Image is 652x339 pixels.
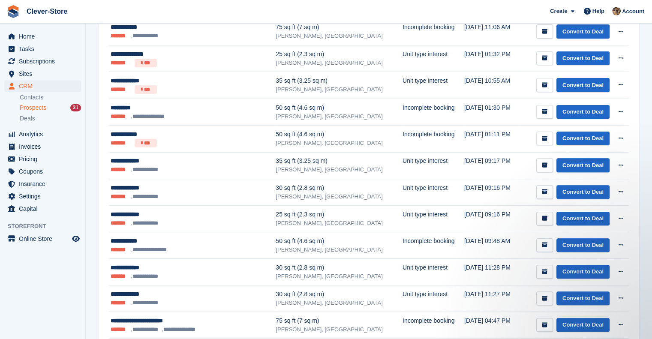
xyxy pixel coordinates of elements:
[19,68,70,80] span: Sites
[464,45,519,72] td: [DATE] 01:32 PM
[19,233,70,245] span: Online Store
[276,272,403,281] div: [PERSON_NAME], [GEOGRAPHIC_DATA]
[276,139,403,147] div: [PERSON_NAME], [GEOGRAPHIC_DATA]
[276,59,403,67] div: [PERSON_NAME], [GEOGRAPHIC_DATA]
[464,205,519,232] td: [DATE] 09:16 PM
[556,212,610,226] a: Convert to Deal
[403,126,464,153] td: Incomplete booking
[276,50,403,59] div: 25 sq ft (2.3 sq m)
[20,104,46,112] span: Prospects
[612,7,621,15] img: Andy Mackinnon
[556,185,610,199] a: Convert to Deal
[276,76,403,85] div: 35 sq ft (3.25 sq m)
[19,128,70,140] span: Analytics
[4,190,81,202] a: menu
[556,51,610,66] a: Convert to Deal
[19,178,70,190] span: Insurance
[464,126,519,153] td: [DATE] 01:11 PM
[403,285,464,312] td: Unit type interest
[4,141,81,153] a: menu
[403,179,464,205] td: Unit type interest
[23,4,71,18] a: Clever-Store
[403,152,464,179] td: Unit type interest
[4,165,81,177] a: menu
[556,78,610,92] a: Convert to Deal
[4,80,81,92] a: menu
[20,93,81,102] a: Contacts
[70,104,81,111] div: 31
[592,7,604,15] span: Help
[4,233,81,245] a: menu
[4,43,81,55] a: menu
[20,103,81,112] a: Prospects 31
[20,114,35,123] span: Deals
[556,291,610,306] a: Convert to Deal
[464,99,519,125] td: [DATE] 01:30 PM
[556,158,610,172] a: Convert to Deal
[403,205,464,232] td: Unit type interest
[71,234,81,244] a: Preview store
[19,30,70,42] span: Home
[556,132,610,146] a: Convert to Deal
[20,114,81,123] a: Deals
[556,105,610,119] a: Convert to Deal
[4,178,81,190] a: menu
[276,316,403,325] div: 75 sq ft (7 sq m)
[556,238,610,252] a: Convert to Deal
[464,152,519,179] td: [DATE] 09:17 PM
[8,222,85,231] span: Storefront
[19,80,70,92] span: CRM
[403,45,464,72] td: Unit type interest
[276,103,403,112] div: 50 sq ft (4.6 sq m)
[276,23,403,32] div: 75 sq ft (7 sq m)
[403,99,464,125] td: Incomplete booking
[276,130,403,139] div: 50 sq ft (4.6 sq m)
[19,190,70,202] span: Settings
[19,55,70,67] span: Subscriptions
[19,141,70,153] span: Invoices
[464,179,519,205] td: [DATE] 09:16 PM
[19,203,70,215] span: Capital
[4,68,81,80] a: menu
[556,24,610,39] a: Convert to Deal
[276,210,403,219] div: 25 sq ft (2.3 sq m)
[622,7,644,16] span: Account
[464,285,519,312] td: [DATE] 11:27 PM
[4,153,81,165] a: menu
[276,263,403,272] div: 30 sq ft (2.8 sq m)
[276,290,403,299] div: 30 sq ft (2.8 sq m)
[556,318,610,332] a: Convert to Deal
[4,128,81,140] a: menu
[403,18,464,45] td: Incomplete booking
[276,325,403,334] div: [PERSON_NAME], [GEOGRAPHIC_DATA]
[4,203,81,215] a: menu
[464,259,519,285] td: [DATE] 11:28 PM
[276,219,403,228] div: [PERSON_NAME], [GEOGRAPHIC_DATA]
[403,259,464,285] td: Unit type interest
[464,18,519,45] td: [DATE] 11:06 AM
[403,232,464,258] td: Incomplete booking
[403,72,464,99] td: Unit type interest
[276,237,403,246] div: 50 sq ft (4.6 sq m)
[464,72,519,99] td: [DATE] 10:55 AM
[464,232,519,258] td: [DATE] 09:48 AM
[4,55,81,67] a: menu
[4,30,81,42] a: menu
[276,32,403,40] div: [PERSON_NAME], [GEOGRAPHIC_DATA]
[19,153,70,165] span: Pricing
[276,192,403,201] div: [PERSON_NAME], [GEOGRAPHIC_DATA]
[276,112,403,121] div: [PERSON_NAME], [GEOGRAPHIC_DATA]
[464,312,519,339] td: [DATE] 04:47 PM
[276,299,403,307] div: [PERSON_NAME], [GEOGRAPHIC_DATA]
[7,5,20,18] img: stora-icon-8386f47178a22dfd0bd8f6a31ec36ba5ce8667c1dd55bd0f319d3a0aa187defe.svg
[403,312,464,339] td: Incomplete booking
[19,165,70,177] span: Coupons
[276,246,403,254] div: [PERSON_NAME], [GEOGRAPHIC_DATA]
[550,7,567,15] span: Create
[276,183,403,192] div: 30 sq ft (2.8 sq m)
[276,165,403,174] div: [PERSON_NAME], [GEOGRAPHIC_DATA]
[556,265,610,279] a: Convert to Deal
[276,85,403,94] div: [PERSON_NAME], [GEOGRAPHIC_DATA]
[276,156,403,165] div: 35 sq ft (3.25 sq m)
[19,43,70,55] span: Tasks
